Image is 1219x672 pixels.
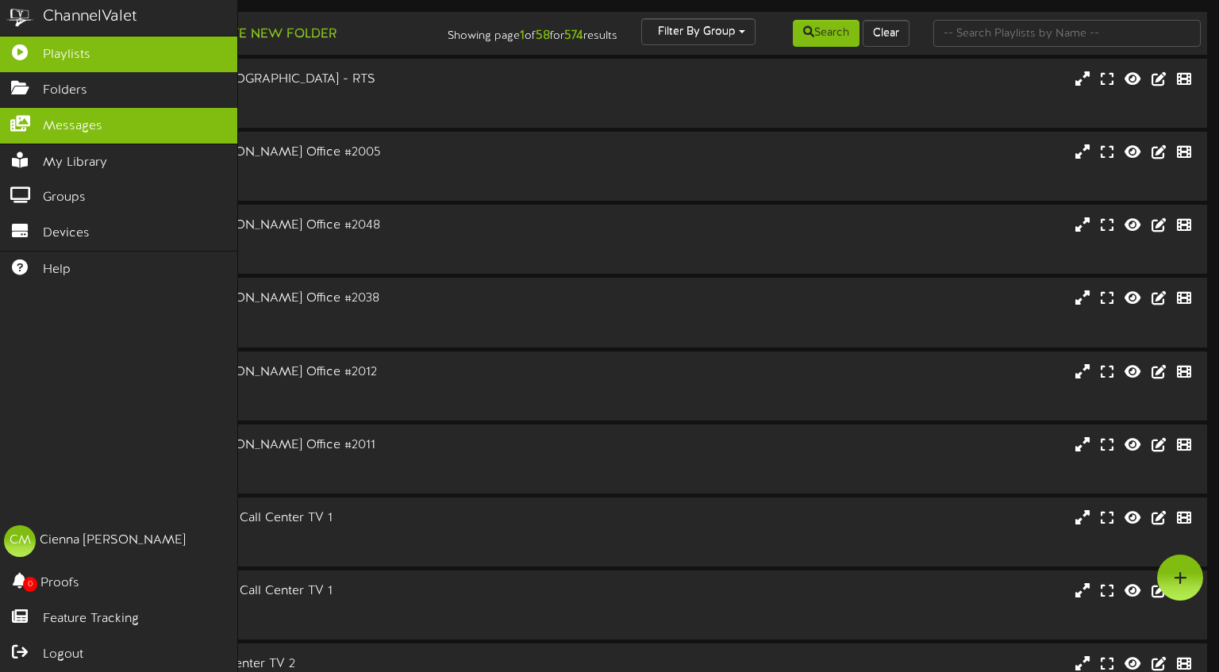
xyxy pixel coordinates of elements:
[435,18,629,45] div: Showing page of for results
[23,577,37,592] span: 0
[63,601,521,614] div: Landscape ( 16:9 )
[520,29,525,43] strong: 1
[40,532,186,550] div: Cienna [PERSON_NAME]
[43,189,86,207] span: Groups
[63,290,521,308] div: AFCU Building #3 | [PERSON_NAME] Office #2038
[63,162,521,175] div: Landscape ( 16:9 )
[183,25,341,44] button: Create New Folder
[63,217,521,235] div: AFCU Building #3 | [PERSON_NAME] Office #2048
[793,20,859,47] button: Search
[63,468,521,482] div: # 9959
[63,321,521,335] div: # 9961
[63,454,521,467] div: Landscape ( 16:9 )
[4,525,36,557] div: CM
[43,154,107,172] span: My Library
[63,394,521,408] div: # 9960
[43,610,139,628] span: Feature Tracking
[63,528,521,541] div: Landscape ( 16:9 )
[43,6,137,29] div: ChannelValet
[43,46,90,64] span: Playlists
[933,20,1202,47] input: -- Search Playlists by Name --
[63,144,521,162] div: AFCU Building #3 | [PERSON_NAME] Office #2005
[63,381,521,394] div: Landscape ( 16:9 )
[863,20,909,47] button: Clear
[641,18,756,45] button: Filter By Group
[63,308,521,321] div: Landscape ( 16:9 )
[43,646,83,664] span: Logout
[43,82,87,100] span: Folders
[63,235,521,248] div: Landscape ( 16:9 )
[63,582,521,601] div: [GEOGRAPHIC_DATA] #5 | Call Center TV 1
[63,363,521,382] div: AFCU Building #3 | [PERSON_NAME] Office #2012
[63,248,521,262] div: # 9962
[63,102,521,116] div: # 10187
[63,436,521,455] div: AFCU Building #3 | [PERSON_NAME] Office #2011
[63,614,521,628] div: # 10335
[43,225,90,243] span: Devices
[63,89,521,102] div: Landscape ( 16:9 )
[564,29,583,43] strong: 574
[63,175,521,189] div: # 9958
[43,117,102,136] span: Messages
[40,574,79,593] span: Proofs
[63,509,521,528] div: [GEOGRAPHIC_DATA] #5 | Call Center TV 1
[63,71,521,89] div: AFCU - The Market - [GEOGRAPHIC_DATA] - RTS
[63,541,521,555] div: # 9963
[536,29,550,43] strong: 58
[43,261,71,279] span: Help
